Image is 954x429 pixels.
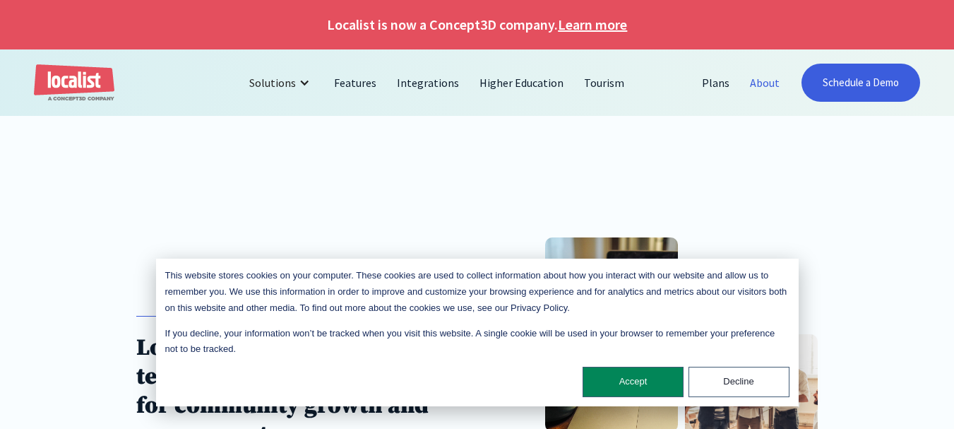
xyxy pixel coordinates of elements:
[165,326,789,358] p: If you decline, your information won’t be tracked when you visit this website. A single cookie wi...
[156,259,799,406] div: Cookie banner
[740,66,790,100] a: About
[688,367,789,397] button: Decline
[387,66,470,100] a: Integrations
[574,66,635,100] a: Tourism
[583,367,684,397] button: Accept
[324,66,387,100] a: Features
[558,14,627,35] a: Learn more
[470,66,574,100] a: Higher Education
[239,66,324,100] div: Solutions
[165,268,789,316] p: This website stores cookies on your computer. These cookies are used to collect information about...
[249,74,296,91] div: Solutions
[34,64,114,102] a: home
[801,64,920,102] a: Schedule a Demo
[692,66,740,100] a: Plans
